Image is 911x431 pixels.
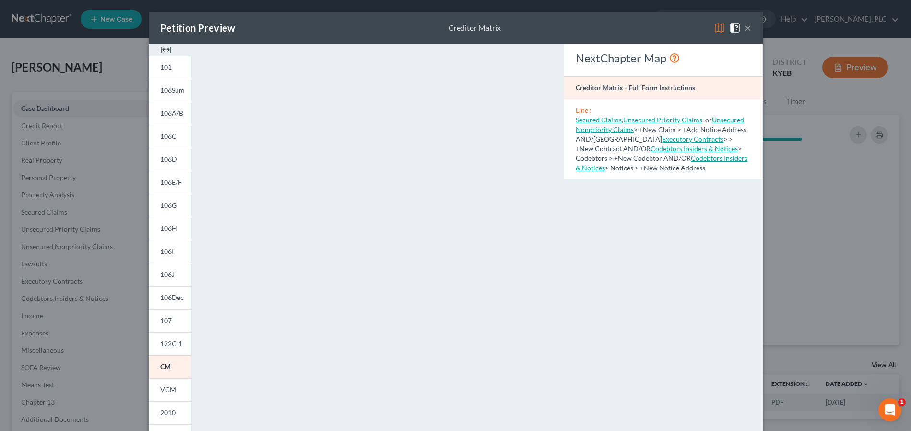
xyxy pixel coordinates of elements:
span: 106H [160,224,177,232]
span: 106Sum [160,86,185,94]
a: 101 [149,56,191,79]
a: 106I [149,240,191,263]
div: NextChapter Map [576,50,751,66]
span: 106I [160,247,174,255]
span: , or [623,116,712,124]
div: Creditor Matrix [449,23,501,34]
a: 106D [149,148,191,171]
a: Codebtors Insiders & Notices [576,154,747,172]
img: help-close-5ba153eb36485ed6c1ea00a893f15db1cb9b99d6cae46e1a8edb6c62d00a1a76.svg [729,22,741,34]
a: 106Sum [149,79,191,102]
a: 122C-1 [149,332,191,355]
span: 106D [160,155,177,163]
a: 106J [149,263,191,286]
span: 106C [160,132,177,140]
strong: Creditor Matrix - Full Form Instructions [576,84,695,92]
a: Secured Claims [576,116,622,124]
a: Executory Contracts [662,135,723,143]
a: VCM [149,378,191,401]
a: 107 [149,309,191,332]
span: CM [160,362,171,371]
span: > Notices > +New Notice Address [576,154,747,172]
a: 106C [149,125,191,148]
div: Petition Preview [160,21,236,35]
span: 106Dec [160,293,184,301]
span: Line : [576,106,592,114]
span: > > +New Contract AND/OR [576,135,733,153]
span: VCM [160,385,176,394]
span: 101 [160,63,172,71]
img: expand-e0f6d898513216a626fdd78e52531dac95497ffd26381d4c15ee2fc46db09dca.svg [160,44,172,56]
span: 122C-1 [160,339,182,347]
span: 2010 [160,408,176,417]
span: > Codebtors > +New Codebtor AND/OR [576,144,742,162]
iframe: Intercom live chat [878,398,901,421]
span: > +New Claim > +Add Notice Address AND/[GEOGRAPHIC_DATA] [576,116,746,143]
span: 107 [160,316,172,324]
a: 106A/B [149,102,191,125]
span: 106A/B [160,109,183,117]
a: 106H [149,217,191,240]
img: map-eea8200ae884c6f1103ae1953ef3d486a96c86aabb227e865a55264e3737af1f.svg [714,22,725,34]
a: 106E/F [149,171,191,194]
span: 1 [898,398,906,406]
span: 106G [160,201,177,209]
span: 106J [160,270,175,278]
span: 106E/F [160,178,182,186]
a: 106G [149,194,191,217]
a: Unsecured Nonpriority Claims [576,116,744,133]
span: , [576,116,623,124]
a: Codebtors Insiders & Notices [651,144,738,153]
a: Unsecured Priority Claims [623,116,702,124]
a: 2010 [149,401,191,424]
a: CM [149,355,191,378]
button: × [745,22,751,34]
a: 106Dec [149,286,191,309]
